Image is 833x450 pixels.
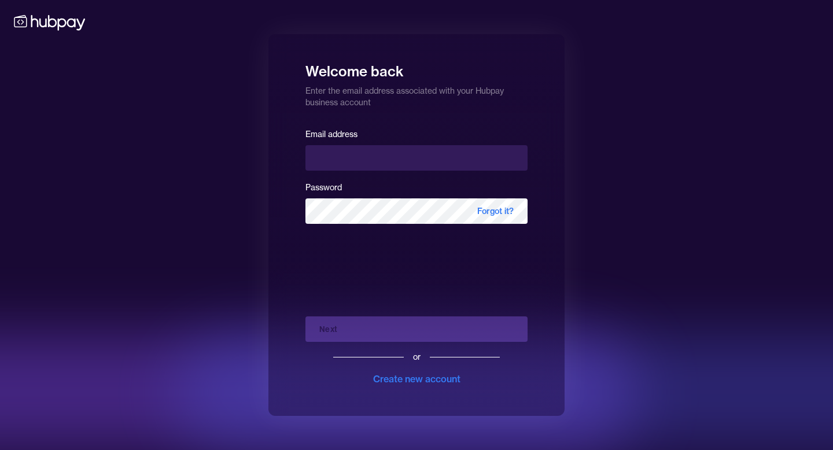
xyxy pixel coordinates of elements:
[463,198,528,224] span: Forgot it?
[305,80,528,108] p: Enter the email address associated with your Hubpay business account
[373,372,460,386] div: Create new account
[305,129,357,139] label: Email address
[305,182,342,193] label: Password
[305,55,528,80] h1: Welcome back
[413,351,421,363] div: or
